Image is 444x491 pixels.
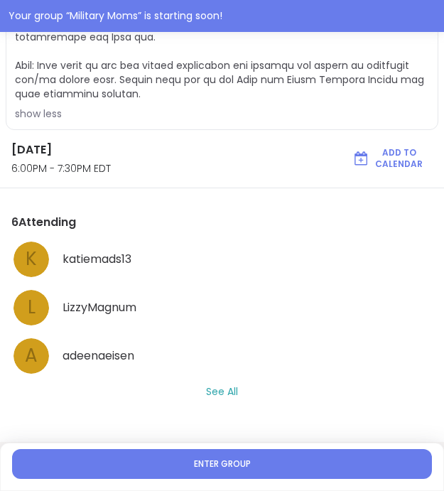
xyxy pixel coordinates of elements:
[63,251,131,268] span: katiemads13
[11,336,433,376] a: aadeenaeisen
[11,161,323,176] span: 6:00PM - 7:30PM EDT
[345,144,433,173] button: Add to Calendar
[11,141,323,158] h3: [DATE]
[26,245,37,273] span: k
[9,9,435,23] div: Your group “ Military Moms ” is starting soon!
[12,449,432,479] button: Enter group
[11,288,433,328] a: LLizzyMagnum
[206,384,238,399] button: See All
[63,347,134,365] span: adeenaeisen
[15,107,429,121] div: show less
[11,214,76,231] span: 6 Attending
[63,299,136,316] span: LizzyMagnum
[194,458,251,470] span: Enter group
[11,239,433,279] a: kkatiemads13
[372,147,426,170] span: Add to Calendar
[28,293,36,321] span: L
[352,150,369,167] img: ShareWell Logomark
[25,342,38,369] span: a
